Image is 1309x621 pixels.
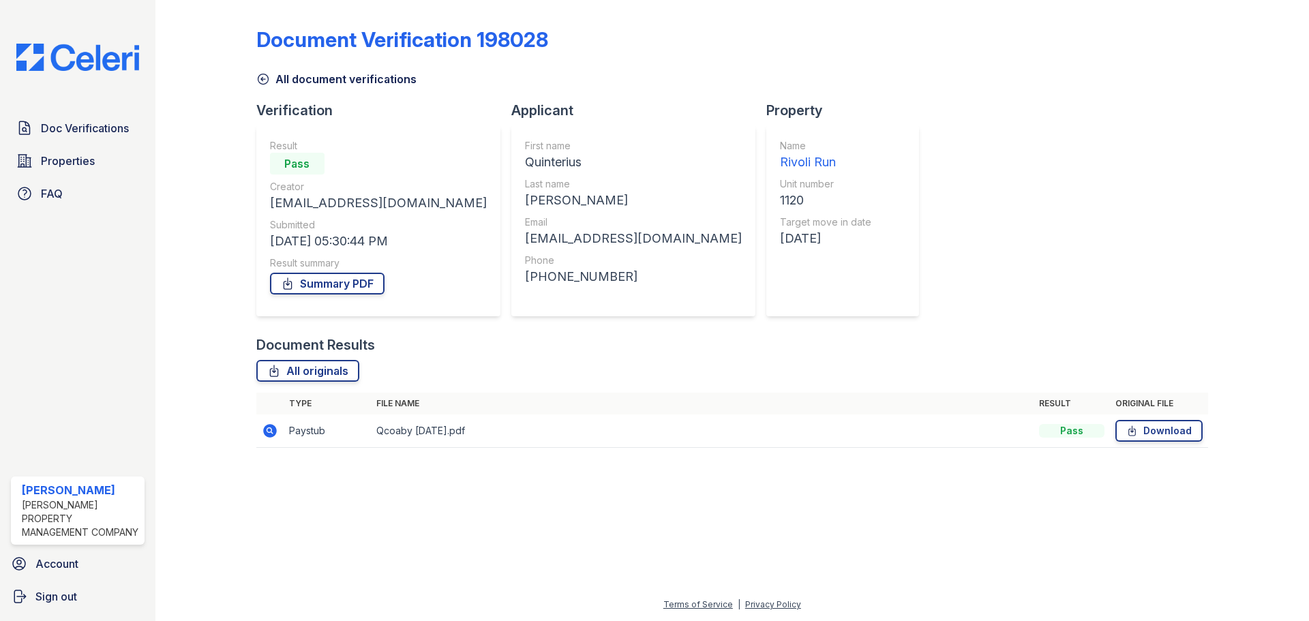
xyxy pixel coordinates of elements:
[780,139,871,153] div: Name
[270,194,487,213] div: [EMAIL_ADDRESS][DOMAIN_NAME]
[270,273,385,294] a: Summary PDF
[780,229,871,248] div: [DATE]
[256,101,511,120] div: Verification
[525,191,742,210] div: [PERSON_NAME]
[256,335,375,354] div: Document Results
[780,139,871,172] a: Name Rivoli Run
[1039,424,1104,438] div: Pass
[35,588,77,605] span: Sign out
[525,254,742,267] div: Phone
[284,414,371,448] td: Paystub
[270,153,325,175] div: Pass
[270,180,487,194] div: Creator
[1110,393,1208,414] th: Original file
[780,191,871,210] div: 1120
[41,153,95,169] span: Properties
[284,393,371,414] th: Type
[256,360,359,382] a: All originals
[11,180,145,207] a: FAQ
[5,583,150,610] a: Sign out
[256,27,548,52] div: Document Verification 198028
[780,153,871,172] div: Rivoli Run
[22,498,139,539] div: [PERSON_NAME] Property Management Company
[371,414,1034,448] td: Qcoaby [DATE].pdf
[5,550,150,577] a: Account
[1115,420,1203,442] a: Download
[738,599,740,609] div: |
[525,215,742,229] div: Email
[270,232,487,251] div: [DATE] 05:30:44 PM
[270,139,487,153] div: Result
[22,482,139,498] div: [PERSON_NAME]
[511,101,766,120] div: Applicant
[525,267,742,286] div: [PHONE_NUMBER]
[35,556,78,572] span: Account
[525,153,742,172] div: Quinterius
[1252,566,1295,607] iframe: chat widget
[11,147,145,175] a: Properties
[525,177,742,191] div: Last name
[256,71,417,87] a: All document verifications
[780,177,871,191] div: Unit number
[5,44,150,71] img: CE_Logo_Blue-a8612792a0a2168367f1c8372b55b34899dd931a85d93a1a3d3e32e68fde9ad4.png
[525,139,742,153] div: First name
[371,393,1034,414] th: File name
[41,120,129,136] span: Doc Verifications
[663,599,733,609] a: Terms of Service
[766,101,930,120] div: Property
[525,229,742,248] div: [EMAIL_ADDRESS][DOMAIN_NAME]
[41,185,63,202] span: FAQ
[745,599,801,609] a: Privacy Policy
[270,256,487,270] div: Result summary
[1034,393,1110,414] th: Result
[11,115,145,142] a: Doc Verifications
[780,215,871,229] div: Target move in date
[270,218,487,232] div: Submitted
